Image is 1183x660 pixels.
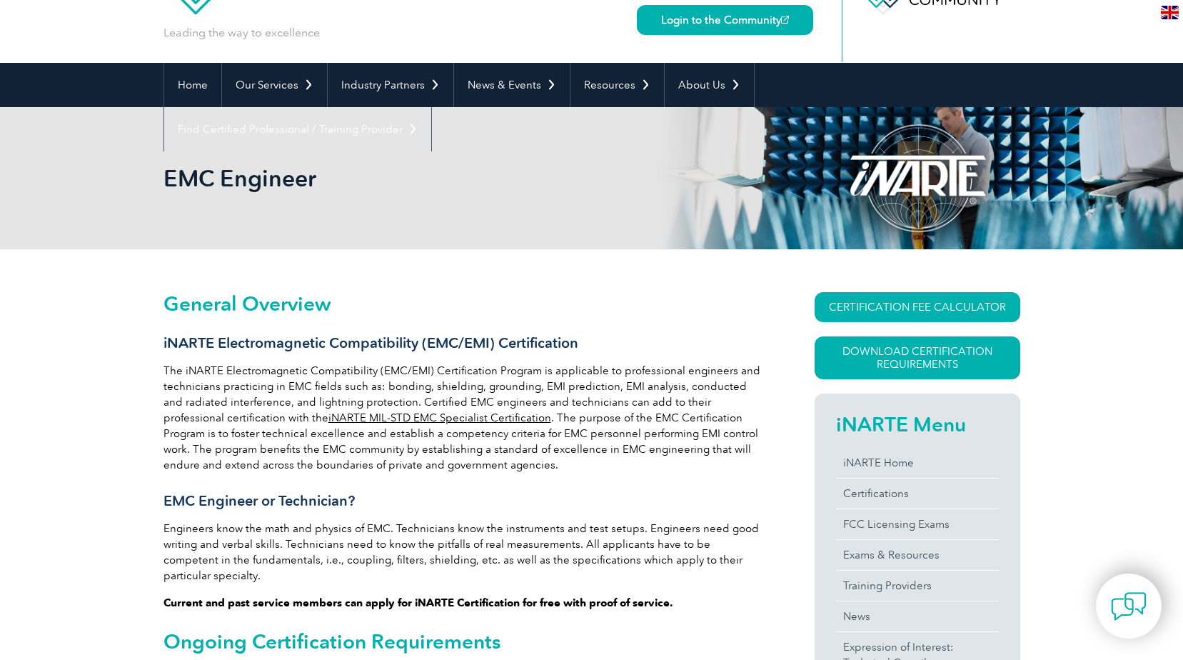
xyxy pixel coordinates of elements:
[164,63,221,107] a: Home
[570,63,664,107] a: Resources
[163,292,763,315] h2: General Overview
[328,63,453,107] a: Industry Partners
[781,16,789,24] img: open_square.png
[836,448,999,478] a: iNARTE Home
[637,5,813,35] a: Login to the Community
[836,540,999,570] a: Exams & Resources
[163,164,712,192] h1: EMC Engineer
[665,63,754,107] a: About Us
[163,492,763,510] h3: EMC Engineer or Technician?
[836,509,999,539] a: FCC Licensing Exams
[163,334,763,352] h3: iNARTE Electromagnetic Compatibility (EMC/EMI) Certification
[163,363,763,473] p: The iNARTE Electromagnetic Compatibility (EMC/EMI) Certification Program is applicable to profess...
[163,596,673,609] strong: Current and past service members can apply for iNARTE Certification for free with proof of service.
[163,630,763,653] h2: Ongoing Certification Requirements
[815,292,1020,322] a: CERTIFICATION FEE CALCULATOR
[1161,6,1179,19] img: en
[836,479,999,509] a: Certifications
[328,411,551,424] a: iNARTE MIL-STD EMC Specialist Certification
[836,601,999,631] a: News
[836,413,999,436] h2: iNARTE Menu
[164,107,431,151] a: Find Certified Professional / Training Provider
[836,571,999,601] a: Training Providers
[222,63,327,107] a: Our Services
[163,25,320,41] p: Leading the way to excellence
[815,336,1020,379] a: Download Certification Requirements
[454,63,570,107] a: News & Events
[163,521,763,584] p: Engineers know the math and physics of EMC. Technicians know the instruments and test setups. Eng...
[1111,589,1147,624] img: contact-chat.png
